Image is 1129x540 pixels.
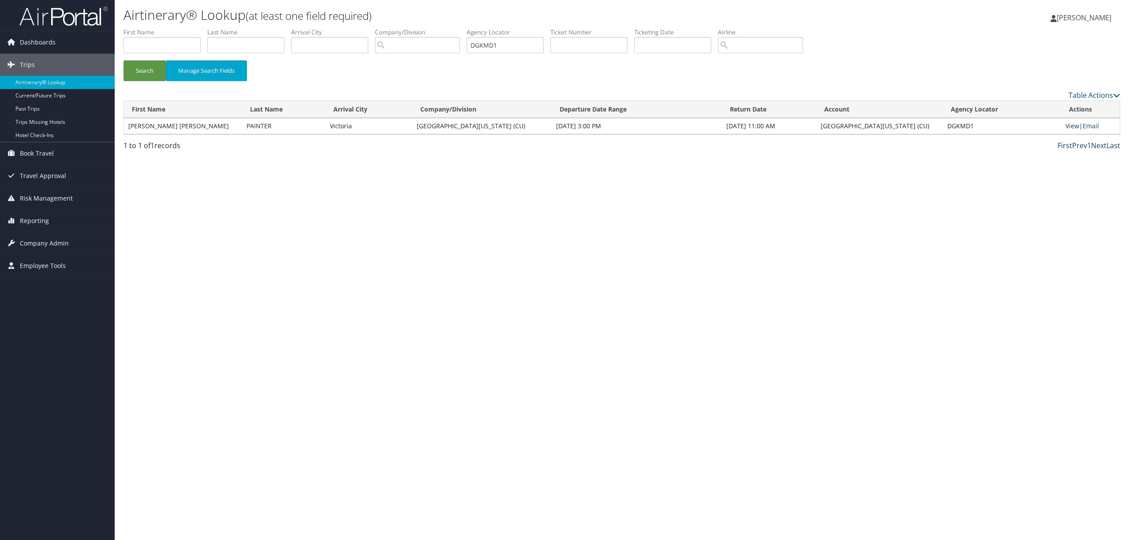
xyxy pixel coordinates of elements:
[123,28,207,37] label: First Name
[20,31,56,53] span: Dashboards
[816,101,943,118] th: Account: activate to sort column ascending
[1065,122,1079,130] a: View
[123,6,788,24] h1: Airtinerary® Lookup
[291,28,375,37] label: Arrival City
[1061,101,1120,118] th: Actions
[20,232,69,254] span: Company Admin
[718,28,810,37] label: Airline
[242,101,325,118] th: Last Name: activate to sort column ascending
[124,101,242,118] th: First Name: activate to sort column ascending
[943,101,1061,118] th: Agency Locator: activate to sort column ascending
[1083,122,1099,130] a: Email
[1091,141,1107,150] a: Next
[1058,141,1072,150] a: First
[20,165,66,187] span: Travel Approval
[722,101,816,118] th: Return Date: activate to sort column ascending
[1057,13,1111,22] span: [PERSON_NAME]
[552,118,722,134] td: [DATE] 3:00 PM
[20,54,35,76] span: Trips
[20,142,54,164] span: Book Travel
[375,28,467,37] label: Company/Division
[816,118,943,134] td: [GEOGRAPHIC_DATA][US_STATE] (CU)
[20,255,66,277] span: Employee Tools
[1087,141,1091,150] a: 1
[246,8,372,23] small: (at least one field required)
[552,101,722,118] th: Departure Date Range: activate to sort column ascending
[325,118,412,134] td: Victoria
[207,28,291,37] label: Last Name
[19,6,108,26] img: airportal-logo.png
[123,140,363,155] div: 1 to 1 of records
[412,101,552,118] th: Company/Division
[550,28,634,37] label: Ticket Number
[412,118,552,134] td: [GEOGRAPHIC_DATA][US_STATE] (CU)
[124,118,242,134] td: [PERSON_NAME] [PERSON_NAME]
[150,141,154,150] span: 1
[166,60,247,81] button: Manage Search Fields
[722,118,816,134] td: [DATE] 11:00 AM
[943,118,1061,134] td: DGKMD1
[242,118,325,134] td: PAINTER
[1061,118,1120,134] td: |
[1107,141,1120,150] a: Last
[325,101,412,118] th: Arrival City: activate to sort column descending
[467,28,550,37] label: Agency Locator
[20,187,73,209] span: Risk Management
[123,60,166,81] button: Search
[1072,141,1087,150] a: Prev
[20,210,49,232] span: Reporting
[1050,4,1120,31] a: [PERSON_NAME]
[1069,90,1120,100] a: Table Actions
[634,28,718,37] label: Ticketing Date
